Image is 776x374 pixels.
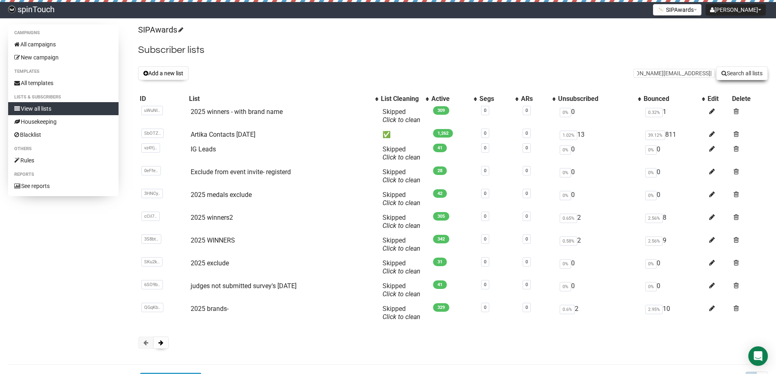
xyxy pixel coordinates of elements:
[8,77,119,90] a: All templates
[8,154,119,167] a: Rules
[645,214,663,223] span: 2.56%
[645,305,663,314] span: 2.95%
[558,95,634,103] div: Unsubscribed
[653,4,701,15] button: SIPAwards
[560,305,575,314] span: 0.6%
[642,165,706,188] td: 0
[138,43,768,57] h2: Subscriber lists
[484,305,486,310] a: 0
[141,280,163,289] span: 6SO9b..
[657,6,664,13] img: 1.png
[141,166,161,175] span: 0eFfe..
[484,131,486,136] a: 0
[8,179,119,192] a: See reports
[556,256,642,279] td: 0
[431,95,470,103] div: Active
[645,191,657,200] span: 0%
[484,191,486,196] a: 0
[556,279,642,302] td: 0
[560,131,577,140] span: 1.02%
[8,28,119,38] li: Campaigns
[560,191,571,200] span: 0%
[141,143,160,153] span: vz4Yj..
[484,259,486,265] a: 0
[644,95,698,103] div: Bounced
[191,282,297,290] a: judges not submitted survey's [DATE]
[560,282,571,291] span: 0%
[525,108,528,113] a: 0
[189,95,371,103] div: List
[525,236,528,242] a: 0
[141,106,163,115] span: uWuNI..
[525,131,528,136] a: 0
[8,6,15,13] img: 03d9c63169347288d6280a623f817d70
[525,305,528,310] a: 0
[556,302,642,324] td: 2
[383,108,420,124] span: Skipped
[433,166,447,175] span: 28
[383,282,420,298] span: Skipped
[732,95,766,103] div: Delete
[383,222,420,230] a: Click to clean
[479,95,511,103] div: Segs
[484,236,486,242] a: 0
[560,236,577,246] span: 0.58%
[560,145,571,155] span: 0%
[556,105,642,127] td: 0
[187,93,379,105] th: List: No sort applied, activate to apply an ascending sort
[642,188,706,210] td: 0
[191,259,229,267] a: 2025 exclude
[560,214,577,223] span: 0.65%
[642,302,706,324] td: 10
[381,95,422,103] div: List Cleaning
[8,38,119,51] a: All campaigns
[645,131,665,140] span: 39.12%
[525,259,528,265] a: 0
[383,290,420,298] a: Click to clean
[433,106,449,115] span: 309
[556,188,642,210] td: 0
[556,93,642,105] th: Unsubscribed: No sort applied, activate to apply an ascending sort
[141,189,163,198] span: 3HNCy..
[191,108,283,116] a: 2025 winners - with brand name
[191,168,291,176] a: Exclude from event invite- registerd
[383,259,420,275] span: Skipped
[8,67,119,77] li: Templates
[645,259,657,269] span: 0%
[191,191,252,199] a: 2025 medals exclude
[141,129,164,138] span: SbOTZ..
[519,93,556,105] th: ARs: No sort applied, activate to apply an ascending sort
[138,25,182,35] a: SIPAwards
[433,303,449,312] span: 329
[642,127,706,142] td: 811
[706,93,730,105] th: Edit: No sort applied, sorting is disabled
[191,214,233,221] a: 2025 winners2
[383,313,420,321] a: Click to clean
[484,282,486,287] a: 0
[716,66,768,80] button: Search all lists
[141,303,163,312] span: QGqKb..
[191,145,216,153] a: IG Leads
[645,108,663,117] span: 0.32%
[8,51,119,64] a: New campaign
[556,165,642,188] td: 0
[433,189,447,198] span: 42
[138,93,187,105] th: ID: No sort applied, sorting is disabled
[191,131,255,138] a: Artika Contacts [DATE]
[383,116,420,124] a: Click to clean
[383,236,420,252] span: Skipped
[484,214,486,219] a: 0
[383,245,420,252] a: Click to clean
[642,142,706,165] td: 0
[140,95,186,103] div: ID
[433,212,449,221] span: 305
[525,214,528,219] a: 0
[748,346,768,366] div: Open Intercom Messenger
[525,191,528,196] a: 0
[383,267,420,275] a: Click to clean
[560,108,571,117] span: 0%
[642,279,706,302] td: 0
[642,105,706,127] td: 1
[478,93,519,105] th: Segs: No sort applied, activate to apply an ascending sort
[556,233,642,256] td: 2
